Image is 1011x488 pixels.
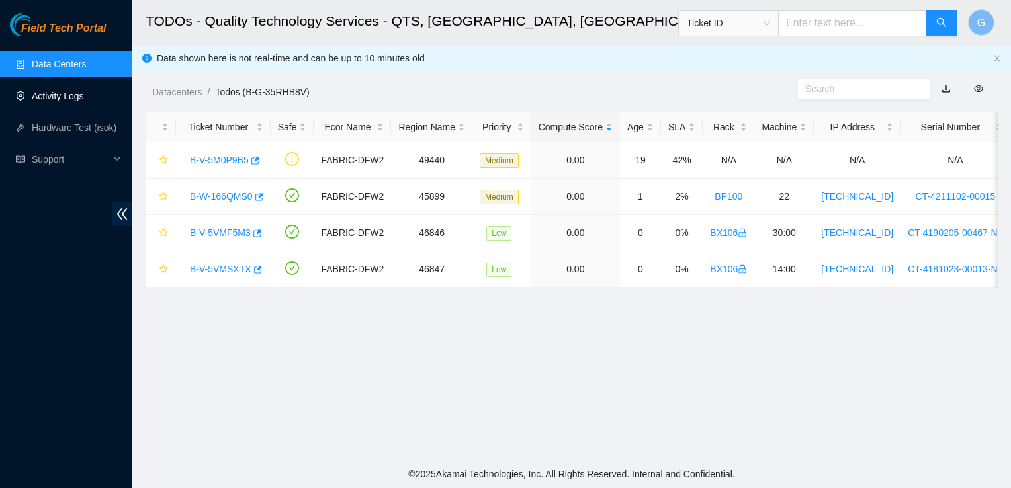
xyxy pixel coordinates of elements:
a: Activity Logs [32,91,84,101]
span: star [159,192,168,202]
a: BX106lock [710,264,747,274]
span: double-left [112,202,132,226]
button: G [968,9,994,36]
a: [TECHNICAL_ID] [821,227,893,238]
a: CT-4211102-00015 [916,191,996,202]
td: FABRIC-DFW2 [314,215,391,251]
td: 0 [620,251,661,288]
a: [TECHNICAL_ID] [821,191,893,202]
button: star [153,149,169,171]
span: Low [486,263,511,277]
button: download [932,78,961,99]
button: star [153,259,169,280]
span: Low [486,226,511,241]
td: 14:00 [754,251,814,288]
td: 19 [620,142,661,179]
td: FABRIC-DFW2 [314,142,391,179]
span: lock [738,228,747,237]
footer: © 2025 Akamai Technologies, Inc. All Rights Reserved. Internal and Confidential. [132,460,1011,488]
span: eye [974,84,983,93]
td: 22 [754,179,814,215]
td: FABRIC-DFW2 [314,179,391,215]
td: 2% [661,179,703,215]
input: Search [805,81,912,96]
a: BP100 [715,191,742,202]
button: search [926,10,957,36]
td: N/A [754,142,814,179]
td: 0.00 [531,179,620,215]
a: Data Centers [32,59,86,69]
a: download [942,83,951,94]
span: Ticket ID [687,13,770,33]
td: N/A [901,142,1010,179]
span: lock [738,264,747,274]
span: star [159,228,168,239]
span: G [977,15,985,31]
span: check-circle [285,188,299,202]
a: B-W-166QMS0 [190,191,253,202]
button: star [153,222,169,243]
span: star [159,155,168,166]
span: star [159,264,168,275]
span: Field Tech Portal [21,22,106,35]
td: 46847 [391,251,472,288]
a: CT-4190205-00467-N0 [908,227,1002,238]
a: BX106lock [710,227,747,238]
td: N/A [814,142,901,179]
a: Datacenters [152,87,202,97]
button: close [993,54,1001,63]
a: CT-4181023-00013-N0 [908,264,1002,274]
img: Akamai Technologies [10,13,67,36]
span: Medium [480,190,519,204]
input: Enter text here... [778,10,926,36]
span: Support [32,146,110,173]
td: 45899 [391,179,472,215]
a: B-V-5M0P9B5 [190,155,249,165]
td: 0.00 [531,251,620,288]
td: 30:00 [754,215,814,251]
a: B-V-5VMF5M3 [190,227,251,238]
td: 49440 [391,142,472,179]
span: Medium [480,153,519,168]
span: exclamation-circle [285,152,299,166]
td: 46846 [391,215,472,251]
a: [TECHNICAL_ID] [821,264,893,274]
a: B-V-5VMSXTX [190,264,251,274]
span: check-circle [285,261,299,275]
a: Todos (B-G-35RHB8V) [215,87,309,97]
td: 1 [620,179,661,215]
td: 0 [620,215,661,251]
td: 0% [661,251,703,288]
td: 0.00 [531,215,620,251]
span: close [993,54,1001,62]
button: star [153,186,169,207]
span: search [936,17,947,30]
td: FABRIC-DFW2 [314,251,391,288]
td: 42% [661,142,703,179]
span: / [207,87,210,97]
a: Hardware Test (isok) [32,122,116,133]
td: 0% [661,215,703,251]
td: N/A [703,142,754,179]
td: 0.00 [531,142,620,179]
a: Akamai TechnologiesField Tech Portal [10,24,106,41]
span: read [16,155,25,164]
span: check-circle [285,225,299,239]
